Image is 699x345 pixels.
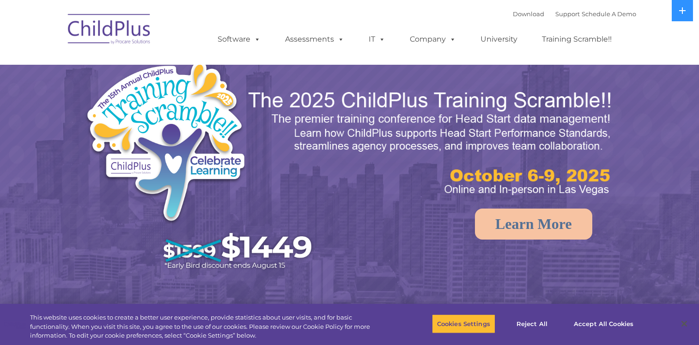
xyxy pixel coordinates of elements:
[513,10,544,18] a: Download
[471,30,527,49] a: University
[30,313,384,340] div: This website uses cookies to create a better user experience, provide statistics about user visit...
[359,30,395,49] a: IT
[475,209,592,240] a: Learn More
[555,10,580,18] a: Support
[503,314,561,333] button: Reject All
[432,314,495,333] button: Cookies Settings
[533,30,621,49] a: Training Scramble!!
[401,30,465,49] a: Company
[582,10,636,18] a: Schedule A Demo
[569,314,638,333] button: Accept All Cookies
[276,30,353,49] a: Assessments
[208,30,270,49] a: Software
[513,10,636,18] font: |
[674,314,694,334] button: Close
[63,7,156,54] img: ChildPlus by Procare Solutions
